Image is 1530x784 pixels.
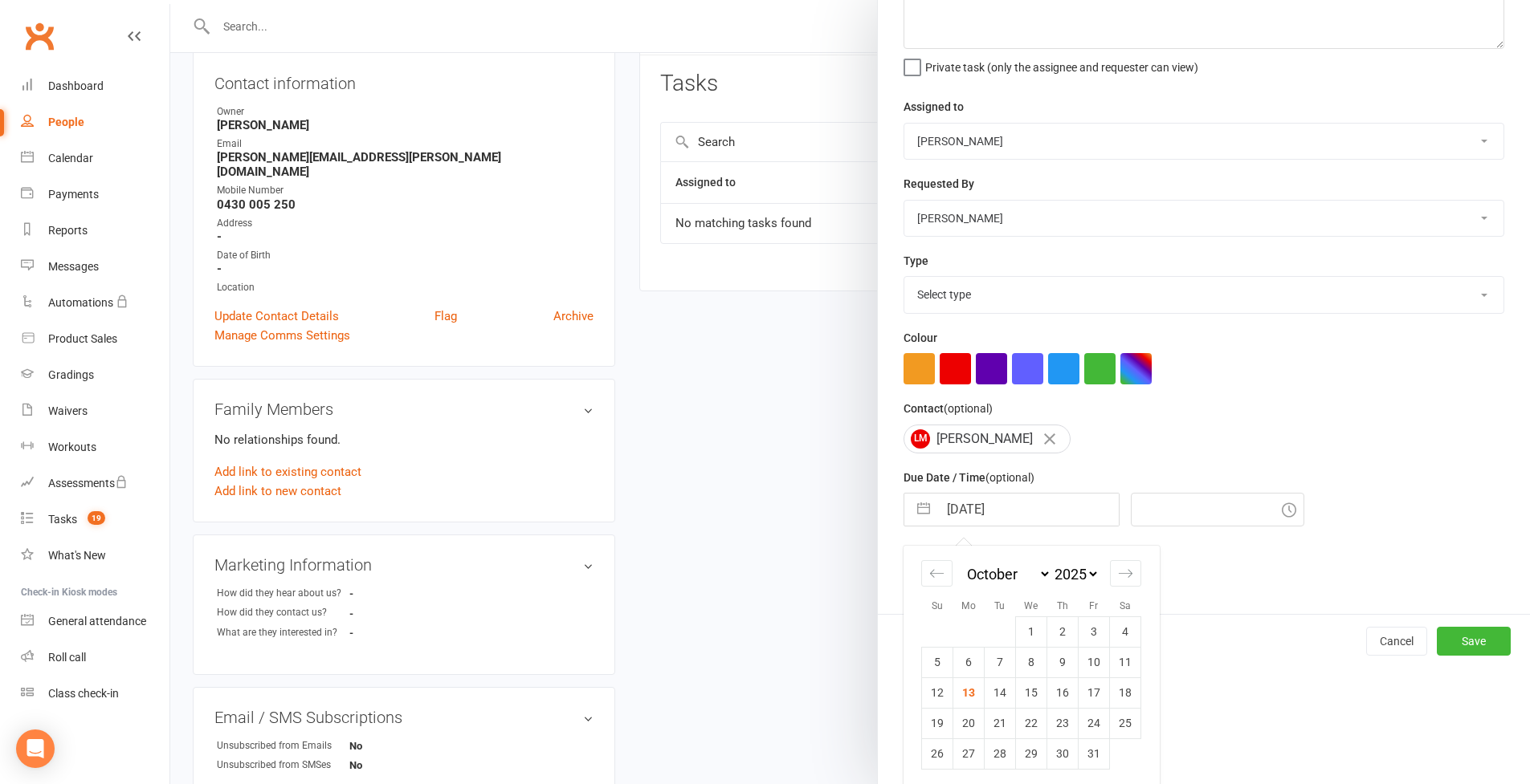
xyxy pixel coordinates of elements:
[21,357,169,393] a: Gradings
[1079,647,1110,677] td: Friday, October 10, 2025
[1089,600,1098,611] small: Fr
[1079,616,1110,647] td: Friday, October 3, 2025
[953,647,985,677] td: Monday, October 6, 2025
[21,502,169,538] a: Tasks 19
[1016,677,1047,708] td: Wednesday, October 15, 2025
[904,542,997,559] label: Email preferences
[1079,677,1110,708] td: Friday, October 17, 2025
[1110,677,1141,708] td: Saturday, October 18, 2025
[1110,616,1141,647] td: Saturday, October 4, 2025
[21,465,169,502] a: Assessments
[922,677,953,708] td: Sunday, October 12, 2025
[1079,708,1110,738] td: Friday, October 24, 2025
[1079,738,1110,769] td: Friday, October 31, 2025
[1047,677,1079,708] td: Thursday, October 16, 2025
[985,677,1016,708] td: Tuesday, October 14, 2025
[904,469,1034,486] label: Due Date / Time
[922,647,953,677] td: Sunday, October 5, 2025
[21,104,169,140] a: People
[48,368,94,381] div: Gradings
[21,393,169,429] a: Waivers
[48,79,104,92] div: Dashboard
[48,687,119,700] div: Class check-in
[1110,647,1141,677] td: Saturday, October 11, 2025
[1016,738,1047,769] td: Wednesday, October 29, 2025
[21,429,169,465] a: Workouts
[1366,627,1427,656] button: Cancel
[48,404,88,417] div: Waivers
[953,738,985,769] td: Monday, October 27, 2025
[48,615,146,628] div: General attendance
[48,296,113,309] div: Automations
[19,16,59,56] a: Clubworx
[1110,708,1141,738] td: Saturday, October 25, 2025
[88,511,105,525] span: 19
[21,285,169,321] a: Automations
[961,600,976,611] small: Mo
[904,98,964,116] label: Assigned to
[904,400,993,417] label: Contact
[48,152,93,165] div: Calendar
[21,321,169,357] a: Product Sales
[1016,708,1047,738] td: Wednesday, October 22, 2025
[21,213,169,249] a: Reports
[904,329,937,347] label: Colour
[48,224,88,237] div: Reports
[985,471,1034,484] small: (optional)
[1016,616,1047,647] td: Wednesday, October 1, 2025
[48,332,117,345] div: Product Sales
[1047,708,1079,738] td: Thursday, October 23, 2025
[1024,600,1038,611] small: We
[985,708,1016,738] td: Tuesday, October 21, 2025
[1057,600,1068,611] small: Th
[921,560,953,587] div: Move backward to switch to the previous month.
[1016,647,1047,677] td: Wednesday, October 8, 2025
[1047,647,1079,677] td: Thursday, October 9, 2025
[21,177,169,213] a: Payments
[1110,560,1141,587] div: Move forward to switch to the next month.
[21,249,169,285] a: Messages
[21,676,169,712] a: Class kiosk mode
[1120,600,1131,611] small: Sa
[932,600,943,611] small: Su
[21,603,169,640] a: General attendance kiosk mode
[48,651,86,664] div: Roll call
[21,538,169,574] a: What's New
[48,116,84,128] div: People
[21,140,169,177] a: Calendar
[985,738,1016,769] td: Tuesday, October 28, 2025
[1047,738,1079,769] td: Thursday, October 30, 2025
[21,68,169,104] a: Dashboard
[994,600,1005,611] small: Tu
[48,441,96,453] div: Workouts
[48,549,106,562] div: What's New
[922,738,953,769] td: Sunday, October 26, 2025
[1047,616,1079,647] td: Thursday, October 2, 2025
[925,55,1198,74] span: Private task (only the assignee and requester can view)
[48,188,99,201] div: Payments
[48,260,99,273] div: Messages
[953,708,985,738] td: Monday, October 20, 2025
[953,677,985,708] td: Monday, October 13, 2025
[904,424,1071,453] div: [PERSON_NAME]
[922,708,953,738] td: Sunday, October 19, 2025
[1437,627,1511,656] button: Save
[48,513,77,526] div: Tasks
[904,252,928,270] label: Type
[985,647,1016,677] td: Tuesday, October 7, 2025
[904,175,974,193] label: Requested By
[21,640,169,676] a: Roll call
[48,477,128,489] div: Assessments
[911,429,930,449] span: LM
[944,402,993,415] small: (optional)
[16,729,55,768] div: Open Intercom Messenger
